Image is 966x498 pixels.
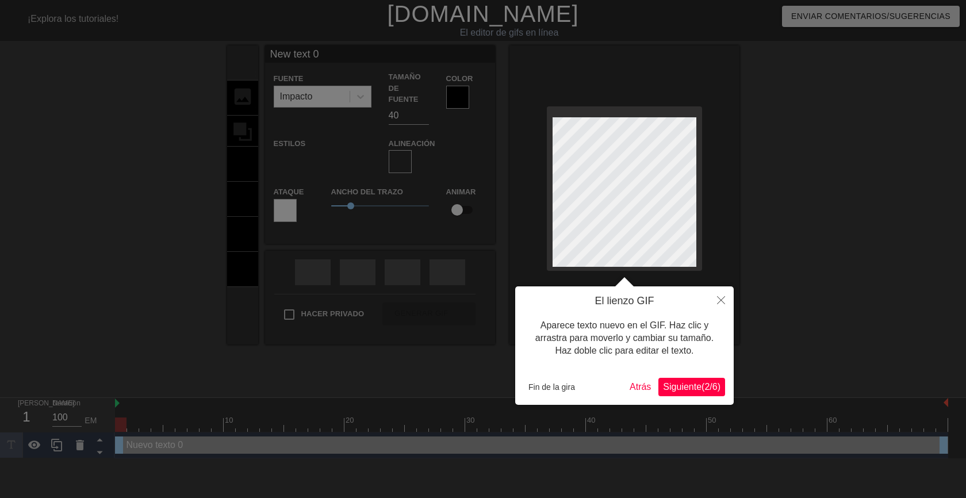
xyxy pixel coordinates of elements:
[708,286,734,313] button: Cerca
[528,382,575,392] font: Fin de la gira
[535,320,714,356] font: Aparece texto nuevo en el GIF. Haz clic y arrastra para moverlo y cambiar su tamaño. Haz doble cl...
[712,382,718,392] font: 6
[663,382,701,392] font: Siguiente
[701,382,704,392] font: (
[630,382,651,392] font: Atrás
[710,382,712,392] font: /
[625,378,655,396] button: Atrás
[704,382,710,392] font: 2
[658,378,725,396] button: Próximo
[718,382,720,392] font: )
[595,295,654,307] font: El lienzo GIF
[524,378,580,396] button: Fin de la gira
[524,295,725,308] h4: El lienzo GIF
